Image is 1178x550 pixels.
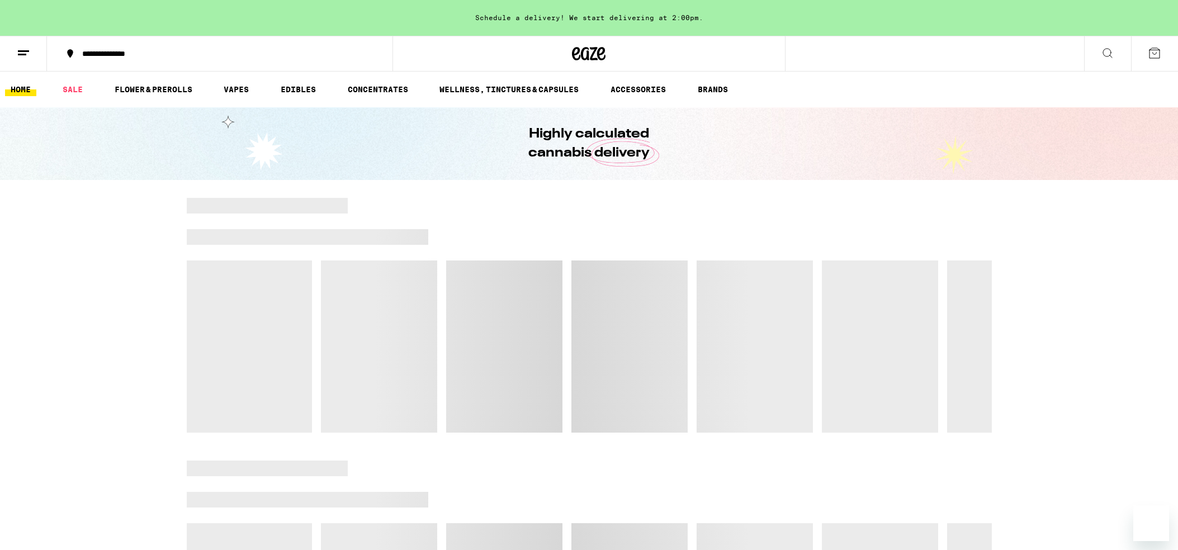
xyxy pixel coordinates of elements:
[497,125,682,163] h1: Highly calculated cannabis delivery
[1133,505,1169,541] iframe: Button to launch messaging window
[692,83,734,96] a: BRANDS
[218,83,254,96] a: VAPES
[57,83,88,96] a: SALE
[434,83,584,96] a: WELLNESS, TINCTURES & CAPSULES
[605,83,671,96] a: ACCESSORIES
[109,83,198,96] a: FLOWER & PREROLLS
[275,83,321,96] a: EDIBLES
[342,83,414,96] a: CONCENTRATES
[5,83,36,96] a: HOME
